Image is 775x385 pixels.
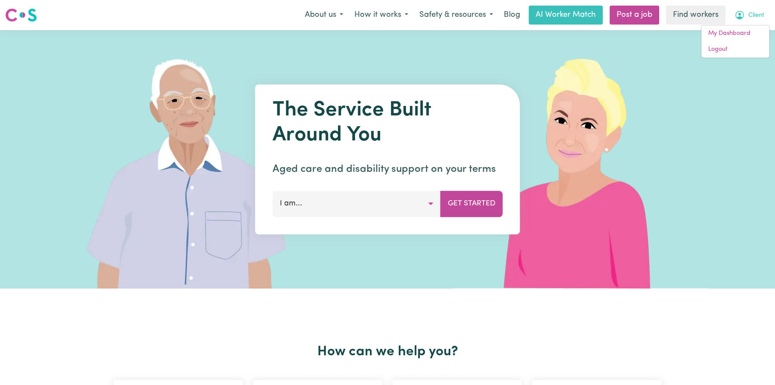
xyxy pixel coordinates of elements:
a: AI Worker Match [529,6,603,25]
a: Find workers [666,6,725,25]
h1: The Service Built Around You [273,98,503,148]
a: Blog [499,6,525,25]
button: Get Started [440,191,503,217]
button: How it works [349,6,414,24]
a: Careseekers logo [5,5,37,25]
h2: How can we help you? [108,344,666,360]
a: My Dashboard [701,25,769,42]
a: Logout [701,41,769,58]
button: My Account [729,6,770,24]
a: Post a job [610,6,659,25]
div: My Account [701,25,770,58]
button: About us [299,6,349,24]
button: I am... [273,191,441,217]
button: Safety & resources [414,6,499,24]
p: Aged care and disability support on your terms [273,161,503,177]
span: Client [748,11,764,20]
img: Careseekers logo [5,7,37,23]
